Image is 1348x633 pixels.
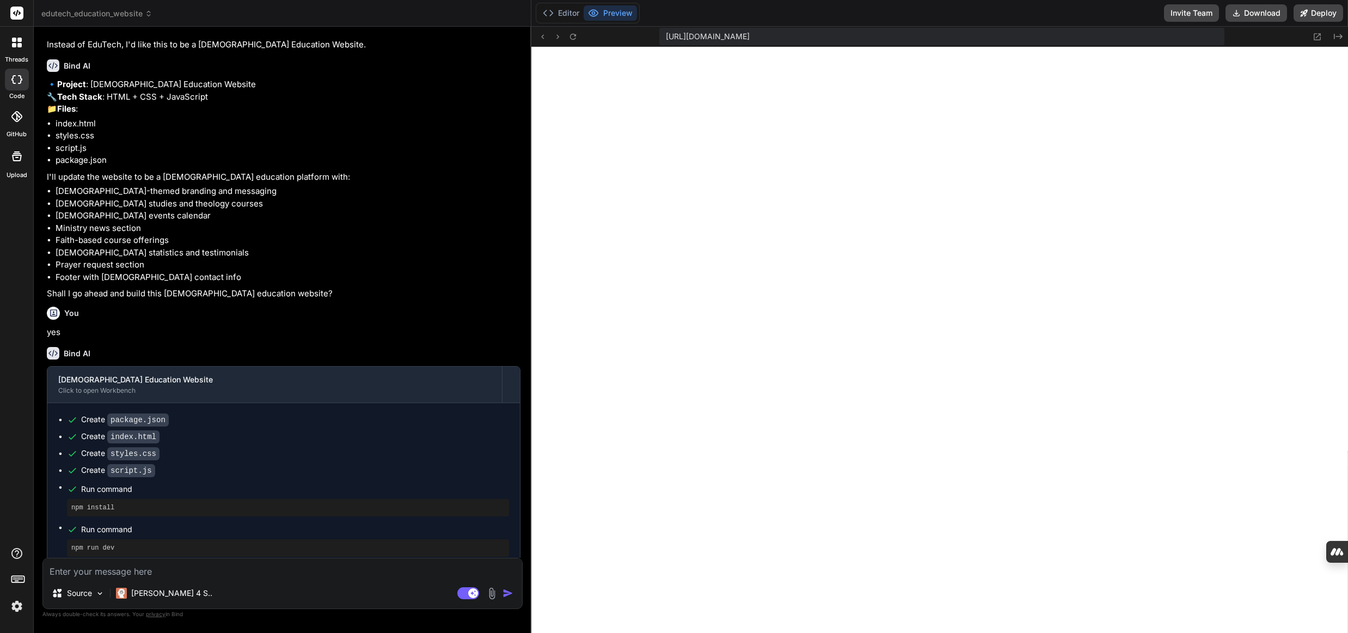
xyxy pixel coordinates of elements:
p: [PERSON_NAME] 4 S.. [131,588,212,599]
span: Run command [81,484,509,495]
img: Pick Models [95,589,105,598]
strong: Files [57,104,76,114]
p: 🔹 : [DEMOGRAPHIC_DATA] Education Website 🔧 : HTML + CSS + JavaScript 📁 : [47,78,520,115]
h6: Bind AI [64,60,90,71]
span: privacy [146,611,166,617]
img: settings [8,597,26,616]
button: Deploy [1294,4,1343,22]
div: [DEMOGRAPHIC_DATA] Education Website [58,374,491,385]
label: Upload [7,171,27,180]
li: [DEMOGRAPHIC_DATA]-themed branding and messaging [56,185,520,198]
button: Editor [538,5,584,21]
button: Preview [584,5,637,21]
img: attachment [486,587,498,600]
p: I'll update the website to be a [DEMOGRAPHIC_DATA] education platform with: [47,171,520,184]
li: Faith-based course offerings [56,234,520,247]
button: [DEMOGRAPHIC_DATA] Education WebsiteClick to open Workbench [47,367,502,403]
button: Download [1226,4,1287,22]
label: threads [5,55,28,64]
label: code [9,92,24,101]
div: Create [81,448,160,459]
li: [DEMOGRAPHIC_DATA] statistics and testimonials [56,247,520,259]
li: Footer with [DEMOGRAPHIC_DATA] contact info [56,271,520,284]
button: Invite Team [1164,4,1219,22]
li: script.js [56,142,520,155]
strong: Project [57,79,86,89]
div: Click to open Workbench [58,386,491,395]
pre: npm install [71,503,505,512]
li: [DEMOGRAPHIC_DATA] events calendar [56,210,520,222]
li: [DEMOGRAPHIC_DATA] studies and theology courses [56,198,520,210]
li: index.html [56,118,520,130]
div: Create [81,414,169,425]
code: script.js [107,464,155,477]
h6: Bind AI [64,348,90,359]
code: styles.css [107,447,160,460]
p: Source [67,588,92,599]
code: index.html [107,430,160,443]
div: Create [81,465,155,476]
strong: Tech Stack [57,92,102,102]
span: [URL][DOMAIN_NAME] [666,31,750,42]
img: Claude 4 Sonnet [116,588,127,599]
span: Run command [81,524,509,535]
p: Always double-check its answers. Your in Bind [42,609,523,619]
label: GitHub [7,130,27,139]
li: package.json [56,154,520,167]
li: Ministry news section [56,222,520,235]
li: Prayer request section [56,259,520,271]
li: styles.css [56,130,520,142]
pre: npm run dev [71,544,505,552]
code: package.json [107,413,169,427]
p: Instead of EduTech, I'd like this to be a [DEMOGRAPHIC_DATA] Education Website. [47,39,520,51]
iframe: Preview [531,47,1348,633]
h6: You [64,308,79,319]
span: edutech_education_website [41,8,152,19]
div: Create [81,431,160,442]
img: icon [503,588,513,599]
p: yes [47,326,520,339]
p: Shall I go ahead and build this [DEMOGRAPHIC_DATA] education website? [47,288,520,300]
